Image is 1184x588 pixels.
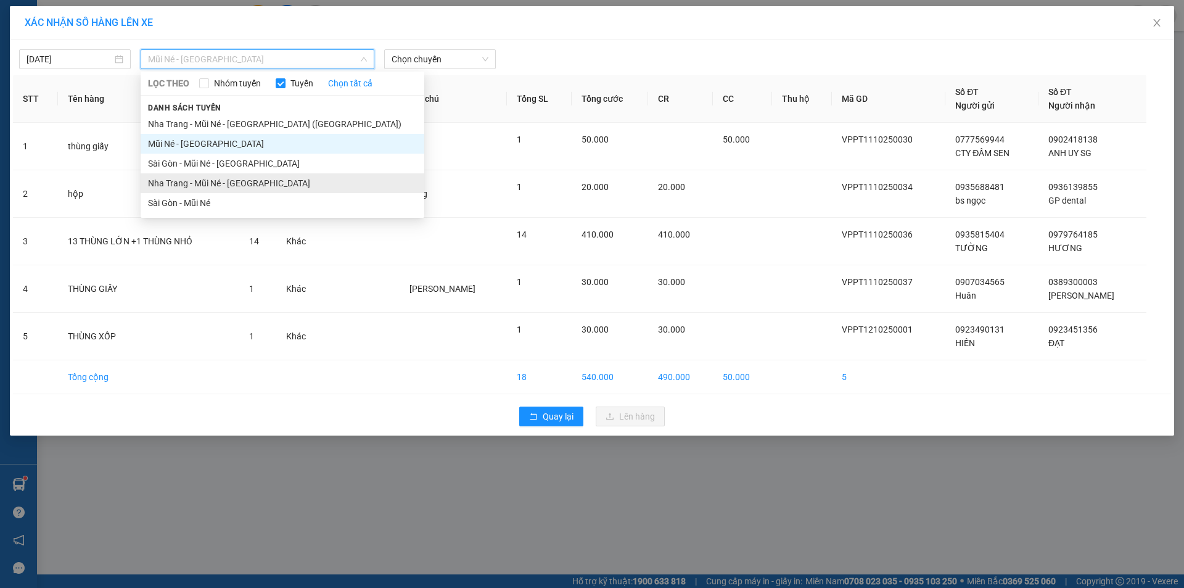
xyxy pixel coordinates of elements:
[1048,291,1114,300] span: [PERSON_NAME]
[582,277,609,287] span: 30.000
[842,277,913,287] span: VPPT1110250037
[955,230,1005,239] span: 0935815404
[832,360,946,394] td: 5
[543,410,573,423] span: Quay lại
[328,77,372,90] a: Chọn tất cả
[955,148,1009,158] span: CTY ĐẦM SEN
[400,75,508,123] th: Ghi chú
[842,325,913,334] span: VPPT1210250001
[58,123,239,170] td: thùng giấy
[1048,135,1098,144] span: 0902418138
[955,182,1005,192] span: 0935688481
[409,284,475,294] span: [PERSON_NAME]
[723,135,750,144] span: 50.000
[1048,196,1086,205] span: GP dental
[955,277,1005,287] span: 0907034565
[1048,230,1098,239] span: 0979764185
[517,182,522,192] span: 1
[1048,277,1098,287] span: 0389300003
[1048,87,1072,97] span: Số ĐT
[842,230,913,239] span: VPPT1110250036
[582,182,609,192] span: 20.000
[772,75,832,123] th: Thu hộ
[148,50,367,68] span: Mũi Né - Sài Gòn
[58,360,239,394] td: Tổng cộng
[141,193,424,213] li: Sài Gòn - Mũi Né
[955,135,1005,144] span: 0777569944
[842,135,913,144] span: VPPT1110250030
[955,291,976,300] span: Huân
[1048,338,1064,348] span: ĐẠT
[658,325,685,334] span: 30.000
[582,325,609,334] span: 30.000
[582,135,609,144] span: 50.000
[276,313,326,360] td: Khác
[572,360,648,394] td: 540.000
[529,412,538,422] span: rollback
[955,243,988,253] span: TƯỜNG
[582,230,614,239] span: 410.000
[27,52,112,66] input: 11/10/2025
[955,101,995,110] span: Người gửi
[1152,18,1162,28] span: close
[596,407,665,426] button: uploadLên hàng
[249,236,259,246] span: 14
[832,75,946,123] th: Mã GD
[209,77,266,90] span: Nhóm tuyến
[141,134,424,154] li: Mũi Né - [GEOGRAPHIC_DATA]
[517,230,527,239] span: 14
[25,17,153,28] span: XÁC NHẬN SỐ HÀNG LÊN XE
[13,265,58,313] td: 4
[58,313,239,360] td: THÙNG XỐP
[276,218,326,265] td: Khác
[648,360,713,394] td: 490.000
[1048,243,1082,253] span: HƯƠNG
[286,77,318,90] span: Tuyến
[713,75,771,123] th: CC
[360,56,368,63] span: down
[141,173,424,193] li: Nha Trang - Mũi Né - [GEOGRAPHIC_DATA]
[658,182,685,192] span: 20.000
[58,218,239,265] td: 13 THÙNG LỚN +1 THÙNG NHỎ
[648,75,713,123] th: CR
[955,338,975,348] span: HIỀN
[517,325,522,334] span: 1
[13,75,58,123] th: STT
[141,102,229,114] span: Danh sách tuyến
[13,123,58,170] td: 1
[141,114,424,134] li: Nha Trang - Mũi Né - [GEOGRAPHIC_DATA] ([GEOGRAPHIC_DATA])
[13,313,58,360] td: 5
[517,135,522,144] span: 1
[1048,148,1091,158] span: ANH UY SG
[955,325,1005,334] span: 0923490131
[249,284,254,294] span: 1
[658,230,690,239] span: 410.000
[507,75,571,123] th: Tổng SL
[842,182,913,192] span: VPPT1110250034
[713,360,771,394] td: 50.000
[658,277,685,287] span: 30.000
[572,75,648,123] th: Tổng cước
[148,77,189,90] span: LỌC THEO
[141,154,424,173] li: Sài Gòn - Mũi Né - [GEOGRAPHIC_DATA]
[58,75,239,123] th: Tên hàng
[392,50,488,68] span: Chọn chuyến
[1140,6,1174,41] button: Close
[1048,182,1098,192] span: 0936139855
[517,277,522,287] span: 1
[13,170,58,218] td: 2
[249,331,254,341] span: 1
[13,218,58,265] td: 3
[1048,101,1095,110] span: Người nhận
[955,196,985,205] span: bs ngọc
[507,360,571,394] td: 18
[955,87,979,97] span: Số ĐT
[519,407,583,426] button: rollbackQuay lại
[1048,325,1098,334] span: 0923451356
[58,170,239,218] td: hộp
[58,265,239,313] td: THÙNG GIẤY
[276,265,326,313] td: Khác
